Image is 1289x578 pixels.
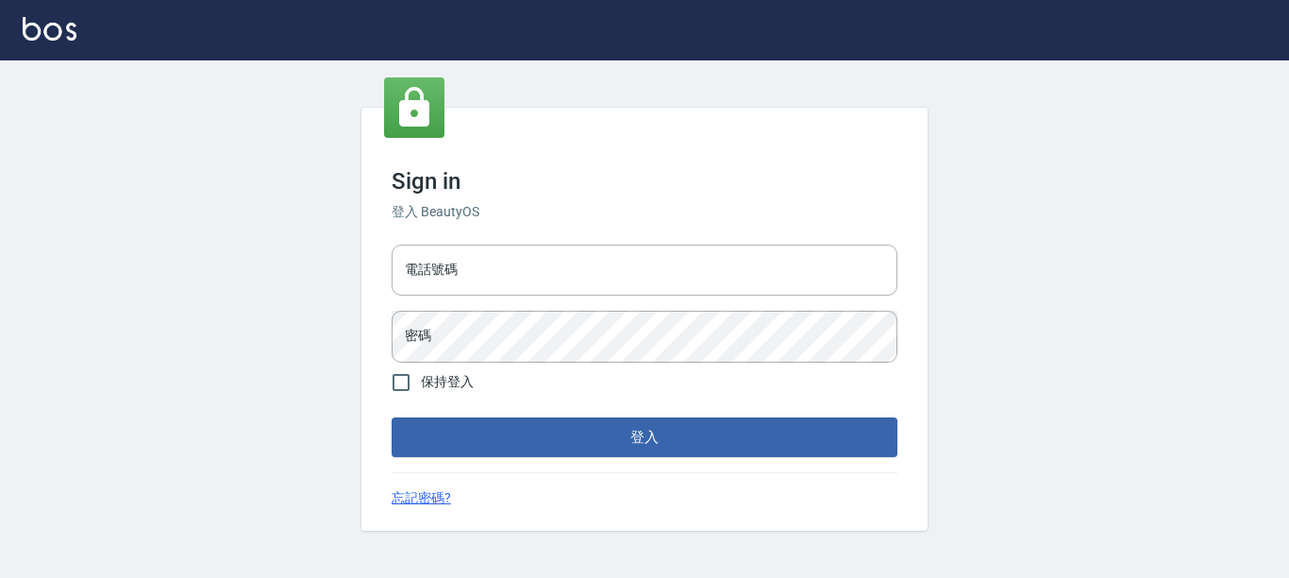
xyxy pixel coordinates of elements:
[392,202,897,222] h6: 登入 BeautyOS
[392,488,451,508] a: 忘記密碼?
[392,168,897,195] h3: Sign in
[392,417,897,457] button: 登入
[23,17,76,41] img: Logo
[421,372,474,392] span: 保持登入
